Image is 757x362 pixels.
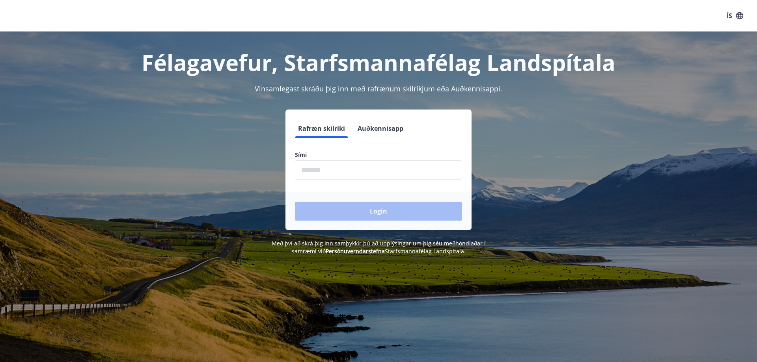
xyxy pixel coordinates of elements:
h1: Félagavefur, Starfsmannafélag Landspítala [104,47,653,77]
button: Auðkennisapp [354,119,406,138]
span: Með því að skrá þig inn samþykkir þú að upplýsingar um þig séu meðhöndlaðar í samræmi við Starfsm... [272,239,486,255]
span: Vinsamlegast skráðu þig inn með rafrænum skilríkjum eða Auðkennisappi. [255,84,502,93]
button: Rafræn skilríki [295,119,348,138]
label: Sími [295,151,462,159]
button: ÍS [722,9,748,23]
a: Persónuverndarstefna [326,247,385,255]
